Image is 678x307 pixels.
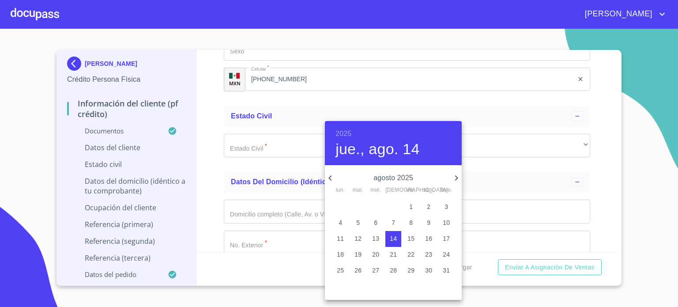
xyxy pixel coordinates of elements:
[332,231,348,247] button: 11
[421,263,437,279] button: 30
[350,247,366,263] button: 19
[337,266,344,275] p: 25
[350,215,366,231] button: 5
[337,234,344,243] p: 11
[368,186,384,195] span: mié.
[407,266,414,275] p: 29
[368,263,384,279] button: 27
[443,266,450,275] p: 31
[421,199,437,215] button: 2
[421,186,437,195] span: sáb.
[403,247,419,263] button: 22
[350,263,366,279] button: 26
[427,202,430,211] p: 2
[335,128,351,140] button: 2025
[390,234,397,243] p: 14
[385,263,401,279] button: 28
[438,186,454,195] span: dom.
[354,250,362,259] p: 19
[390,266,397,275] p: 28
[332,263,348,279] button: 25
[403,199,419,215] button: 1
[390,250,397,259] p: 21
[335,140,419,159] button: jue., ago. 14
[356,218,360,227] p: 5
[438,263,454,279] button: 31
[421,247,437,263] button: 23
[385,231,401,247] button: 14
[425,234,432,243] p: 16
[335,173,451,183] p: agosto 2025
[443,250,450,259] p: 24
[403,263,419,279] button: 29
[372,234,379,243] p: 13
[425,266,432,275] p: 30
[332,247,348,263] button: 18
[372,266,379,275] p: 27
[354,234,362,243] p: 12
[354,266,362,275] p: 26
[409,218,413,227] p: 8
[350,186,366,195] span: mar.
[438,247,454,263] button: 24
[403,231,419,247] button: 15
[368,231,384,247] button: 13
[374,218,377,227] p: 6
[407,234,414,243] p: 15
[350,231,366,247] button: 12
[385,186,401,195] span: [DEMOGRAPHIC_DATA].
[337,250,344,259] p: 18
[407,250,414,259] p: 22
[438,215,454,231] button: 10
[372,250,379,259] p: 20
[421,231,437,247] button: 16
[392,218,395,227] p: 7
[409,202,413,211] p: 1
[403,215,419,231] button: 8
[438,199,454,215] button: 3
[339,218,342,227] p: 4
[425,250,432,259] p: 23
[443,234,450,243] p: 17
[368,215,384,231] button: 6
[443,218,450,227] p: 10
[427,218,430,227] p: 9
[444,202,448,211] p: 3
[332,186,348,195] span: lun.
[421,215,437,231] button: 9
[332,215,348,231] button: 4
[438,231,454,247] button: 17
[385,247,401,263] button: 21
[385,215,401,231] button: 7
[368,247,384,263] button: 20
[403,186,419,195] span: vie.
